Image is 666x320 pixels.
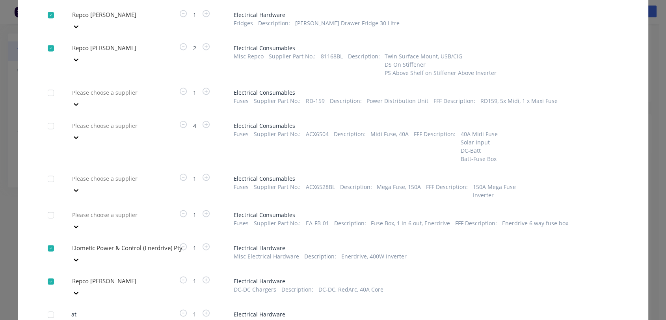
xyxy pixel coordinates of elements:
[234,244,618,252] span: Electrical Hardware
[295,19,400,27] span: [PERSON_NAME] Drawer Fridge 30 Litre
[254,130,301,163] span: Supplier Part No. :
[188,11,201,19] span: 1
[321,52,343,77] span: 81168BL
[188,44,201,52] span: 2
[341,252,407,260] span: Enerdrive, 400W Inverter
[234,285,276,294] span: DC-DC Chargers
[254,183,301,199] span: Supplier Part No. :
[188,122,201,130] span: 4
[234,97,249,105] span: Fuses
[269,52,316,77] span: Supplier Part No. :
[188,88,201,97] span: 1
[306,183,335,199] span: ACX6528BL
[377,183,421,199] span: Mega Fuse, 150A
[254,97,301,105] span: Supplier Part No. :
[433,97,475,105] span: FFF Description :
[234,219,249,227] span: Fuses
[188,174,201,183] span: 1
[188,244,201,252] span: 1
[234,130,249,163] span: Fuses
[234,183,249,199] span: Fuses
[234,174,618,183] span: Electrical Consumables
[234,11,618,19] span: Electrical Hardware
[370,130,409,163] span: Midi Fuse, 40A
[371,219,450,227] span: Fuse Box, 1 in 6 out, Enerdrive
[461,130,498,163] span: 40A Midi Fuse Solar Input DC-Batt Batt-Fuse Box
[306,219,329,227] span: EA-FB-01
[480,97,558,105] span: RD159, 5x Midi, 1 x Maxi Fuse
[366,97,428,105] span: Power Distribution Unit
[304,252,336,260] span: Description :
[188,277,201,285] span: 1
[281,285,313,294] span: Description :
[329,97,361,105] span: Description :
[306,130,329,163] span: ACX6504
[234,52,264,77] span: Misc Repco
[234,44,618,52] span: Electrical Consumables
[234,19,253,27] span: Fridges
[385,52,497,77] span: Twin Surface Mount, USB/CIG DS On Stiffener PS Above Shelf on Stiffener Above Inverter
[334,219,366,227] span: Description :
[188,211,201,219] span: 1
[188,310,201,318] span: 1
[426,183,468,199] span: FFF Description :
[234,277,618,285] span: Electrical Hardware
[234,310,618,318] span: Electrical Hardware
[333,130,365,163] span: Description :
[306,97,325,105] span: RD-159
[473,183,516,199] span: 150A Mega Fuse Inverter
[340,183,372,199] span: Description :
[234,88,618,97] span: Electrical Consumables
[414,130,456,163] span: FFF Description :
[234,122,618,130] span: Electrical Consumables
[348,52,380,77] span: Description :
[455,219,497,227] span: FFF Description :
[254,219,301,227] span: Supplier Part No. :
[258,19,290,27] span: Description :
[502,219,568,227] span: Enerdrive 6 way fuse box
[318,285,383,294] span: DC-DC, RedArc, 40A Core
[234,211,618,219] span: Electrical Consumables
[234,252,299,260] span: Misc Electrical Hardware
